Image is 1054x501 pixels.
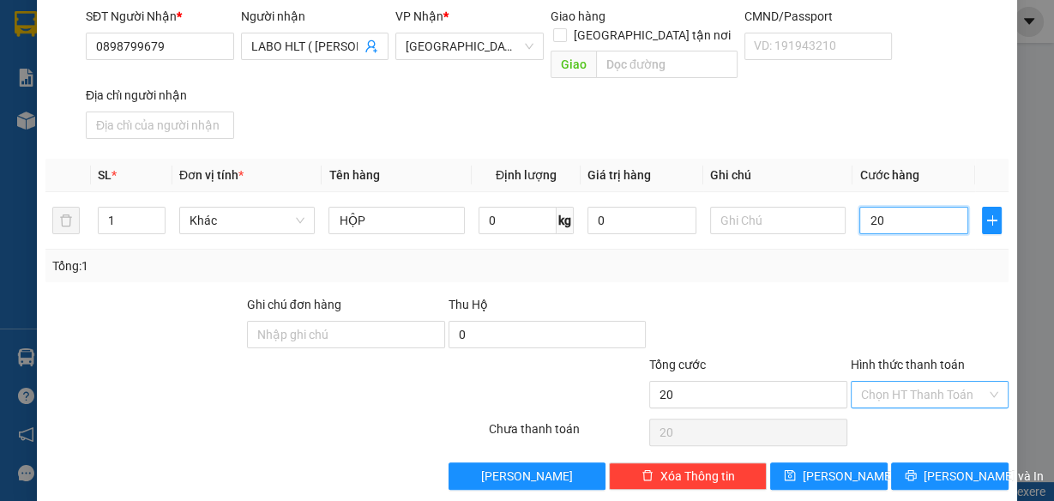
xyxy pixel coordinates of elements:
span: printer [905,469,917,483]
span: [PERSON_NAME] và In [924,467,1044,486]
input: 0 [587,207,696,234]
span: Cước hàng [859,168,918,182]
div: Địa chỉ người nhận [86,86,234,105]
span: plus [983,214,1001,227]
div: Người nhận [241,7,389,26]
span: Giao hàng [551,9,605,23]
label: Hình thức thanh toán [851,358,965,371]
button: plus [982,207,1002,234]
button: deleteXóa Thông tin [609,462,767,490]
span: Định lượng [496,168,557,182]
span: Tổng cước [649,358,706,371]
input: Ghi Chú [710,207,846,234]
span: Sài Gòn [406,33,533,59]
span: [PERSON_NAME] [481,467,573,486]
button: [PERSON_NAME] [449,462,606,490]
span: Thu Hộ [449,298,488,311]
input: Dọc đường [596,51,738,78]
div: CMND/Passport [744,7,893,26]
button: delete [52,207,80,234]
span: Xóa Thông tin [660,467,735,486]
div: Chưa thanh toán [487,420,648,450]
button: save[PERSON_NAME] [770,462,888,490]
div: Tổng: 1 [52,257,408,275]
span: [GEOGRAPHIC_DATA] tận nơi [567,26,738,45]
span: Đơn vị tính [179,168,244,182]
span: delete [641,469,653,483]
th: Ghi chú [703,159,853,192]
span: Khác [190,208,305,233]
button: printer[PERSON_NAME] và In [891,462,1009,490]
input: Địa chỉ của người nhận [86,112,234,139]
span: user-add [364,39,378,53]
span: Giao [551,51,596,78]
span: Tên hàng [328,168,379,182]
input: Ghi chú đơn hàng [247,321,445,348]
span: save [784,469,796,483]
span: kg [557,207,574,234]
div: SĐT Người Nhận [86,7,234,26]
span: [PERSON_NAME] [803,467,894,486]
input: VD: Bàn, Ghế [328,207,465,234]
label: Ghi chú đơn hàng [247,298,341,311]
span: SL [98,168,111,182]
span: Giá trị hàng [587,168,651,182]
span: VP Nhận [395,9,443,23]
